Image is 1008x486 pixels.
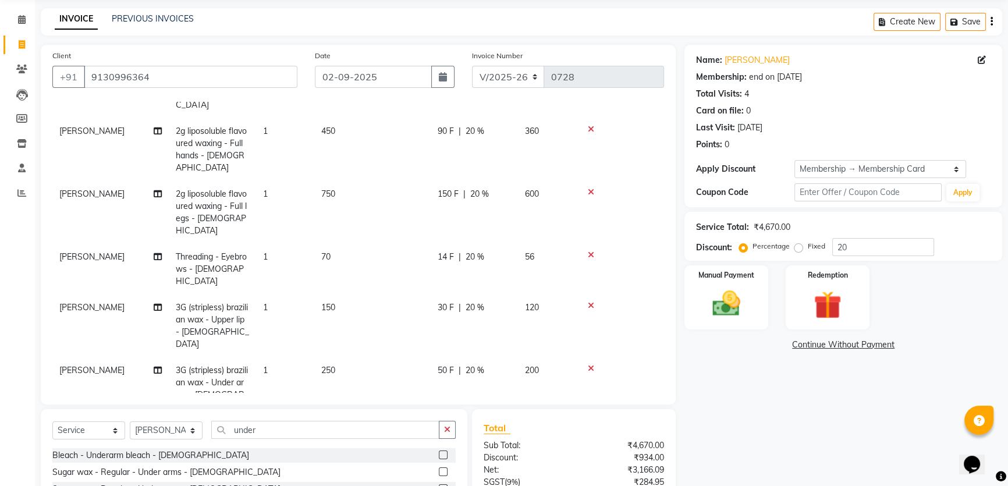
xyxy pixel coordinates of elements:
[466,125,484,137] span: 20 %
[475,452,574,464] div: Discount:
[59,302,125,313] span: [PERSON_NAME]
[459,125,461,137] span: |
[59,365,125,375] span: [PERSON_NAME]
[466,251,484,263] span: 20 %
[574,439,673,452] div: ₹4,670.00
[321,365,335,375] span: 250
[874,13,940,31] button: Create New
[176,365,248,412] span: 3G (stripless) brazilian wax - Under arms - [DEMOGRAPHIC_DATA]
[737,122,762,134] div: [DATE]
[696,54,722,66] div: Name:
[112,13,194,24] a: PREVIOUS INVOICES
[525,126,539,136] span: 360
[438,188,459,200] span: 150 F
[959,439,996,474] iframe: chat widget
[696,242,732,254] div: Discount:
[176,126,247,173] span: 2g liposoluble flavoured waxing - Full hands - [DEMOGRAPHIC_DATA]
[805,288,850,322] img: _gift.svg
[263,302,268,313] span: 1
[749,71,802,83] div: end on [DATE]
[52,51,71,61] label: Client
[725,139,729,151] div: 0
[52,449,249,462] div: Bleach - Underarm bleach - [DEMOGRAPHIC_DATA]
[52,66,85,88] button: +91
[459,251,461,263] span: |
[59,189,125,199] span: [PERSON_NAME]
[321,302,335,313] span: 150
[263,251,268,262] span: 1
[754,221,790,233] div: ₹4,670.00
[687,339,1000,351] a: Continue Without Payment
[176,251,247,286] span: Threading - Eyebrows - [DEMOGRAPHIC_DATA]
[808,241,825,251] label: Fixed
[59,126,125,136] span: [PERSON_NAME]
[84,66,297,88] input: Search by Name/Mobile/Email/Code
[696,71,747,83] div: Membership:
[470,188,489,200] span: 20 %
[263,365,268,375] span: 1
[321,189,335,199] span: 750
[696,163,794,175] div: Apply Discount
[704,288,749,320] img: _cash.svg
[744,88,749,100] div: 4
[438,125,454,137] span: 90 F
[321,126,335,136] span: 450
[52,466,281,478] div: Sugar wax - Regular - Under arms - [DEMOGRAPHIC_DATA]
[696,221,749,233] div: Service Total:
[438,364,454,377] span: 50 F
[525,302,539,313] span: 120
[574,464,673,476] div: ₹3,166.09
[696,105,744,117] div: Card on file:
[263,189,268,199] span: 1
[794,183,942,201] input: Enter Offer / Coupon Code
[696,122,735,134] div: Last Visit:
[746,105,751,117] div: 0
[459,364,461,377] span: |
[472,51,523,61] label: Invoice Number
[696,186,794,198] div: Coupon Code
[211,421,439,439] input: Search or Scan
[438,251,454,263] span: 14 F
[696,139,722,151] div: Points:
[946,184,979,201] button: Apply
[466,364,484,377] span: 20 %
[459,301,461,314] span: |
[698,270,754,281] label: Manual Payment
[753,241,790,251] label: Percentage
[696,88,742,100] div: Total Visits:
[525,251,534,262] span: 56
[475,464,574,476] div: Net:
[525,189,539,199] span: 600
[808,270,848,281] label: Redemption
[945,13,986,31] button: Save
[466,301,484,314] span: 20 %
[484,422,510,434] span: Total
[176,189,247,236] span: 2g liposoluble flavoured waxing - Full legs - [DEMOGRAPHIC_DATA]
[438,301,454,314] span: 30 F
[321,251,331,262] span: 70
[176,302,249,349] span: 3G (stripless) brazilian wax - Upper lip - [DEMOGRAPHIC_DATA]
[725,54,790,66] a: [PERSON_NAME]
[463,188,466,200] span: |
[55,9,98,30] a: INVOICE
[315,51,331,61] label: Date
[525,365,539,375] span: 200
[574,452,673,464] div: ₹934.00
[263,126,268,136] span: 1
[59,251,125,262] span: [PERSON_NAME]
[475,439,574,452] div: Sub Total:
